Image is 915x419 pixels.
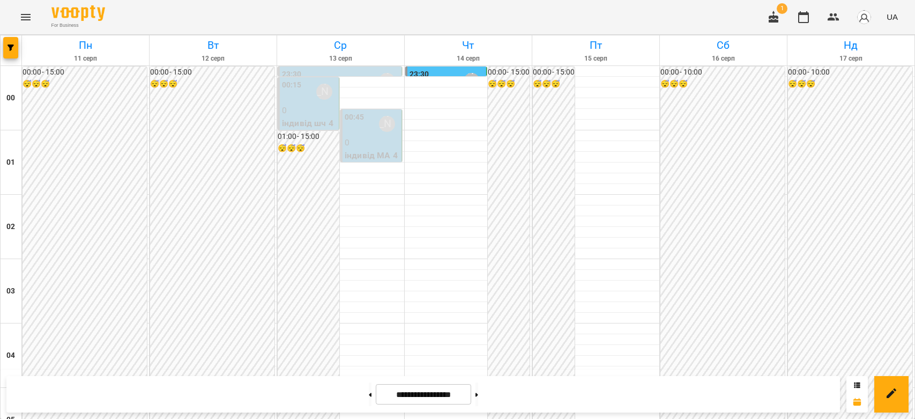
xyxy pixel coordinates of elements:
[788,78,912,90] h6: 😴😴😴
[345,112,364,123] label: 00:45
[151,54,275,64] h6: 12 серп
[660,67,785,78] h6: 00:00 - 10:00
[13,4,39,30] button: Menu
[282,104,337,117] p: 0
[6,92,15,104] h6: 00
[379,116,395,132] div: Бондарєва Валерія
[282,69,302,80] label: 23:30
[6,285,15,297] h6: 03
[345,149,399,187] p: індивід МА 45 хв ([PERSON_NAME])
[278,143,339,155] h6: 😴😴😴
[6,221,15,233] h6: 02
[410,69,429,80] label: 23:30
[379,73,395,89] div: Бондарєва Валерія
[882,7,902,27] button: UA
[661,37,785,54] h6: Сб
[278,131,339,143] h6: 01:00 - 15:00
[777,3,787,14] span: 1
[464,73,480,89] div: Бондарєва Валерія
[316,84,332,100] div: Бондарєва Валерія
[534,54,658,64] h6: 15 серп
[6,350,15,362] h6: 04
[282,117,337,155] p: індивід шч 45 хв ([PERSON_NAME])
[533,67,575,78] h6: 00:00 - 15:00
[660,78,785,90] h6: 😴😴😴
[661,54,785,64] h6: 16 серп
[788,67,912,78] h6: 00:00 - 10:00
[406,37,530,54] h6: Чт
[406,54,530,64] h6: 14 серп
[51,22,105,29] span: For Business
[150,78,274,90] h6: 😴😴😴
[24,37,147,54] h6: Пн
[857,10,872,25] img: avatar_s.png
[23,67,147,78] h6: 00:00 - 15:00
[345,136,399,149] p: 0
[789,54,913,64] h6: 17 серп
[24,54,147,64] h6: 11 серп
[51,5,105,21] img: Voopty Logo
[282,79,302,91] label: 00:15
[534,37,658,54] h6: Пт
[488,78,530,90] h6: 😴😴😴
[6,157,15,168] h6: 01
[887,11,898,23] span: UA
[488,67,530,78] h6: 00:00 - 15:00
[279,54,403,64] h6: 13 серп
[533,78,575,90] h6: 😴😴😴
[151,37,275,54] h6: Вт
[150,67,274,78] h6: 00:00 - 15:00
[279,37,403,54] h6: Ср
[789,37,913,54] h6: Нд
[23,78,147,90] h6: 😴😴😴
